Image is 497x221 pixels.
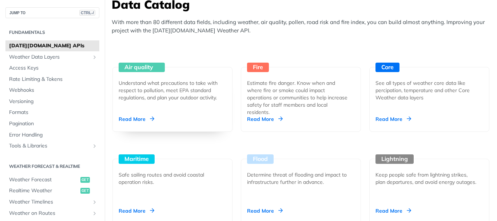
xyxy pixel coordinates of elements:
[5,63,99,74] a: Access Keys
[5,52,99,63] a: Weather Data LayersShow subpages for Weather Data Layers
[5,197,99,208] a: Weather TimelinesShow subpages for Weather Timelines
[9,109,98,116] span: Formats
[5,163,99,170] h2: Weather Forecast & realtime
[5,7,99,18] button: JUMP TOCTRL-/
[375,207,411,214] div: Read More
[9,87,98,94] span: Webhooks
[119,207,154,214] div: Read More
[238,40,364,132] a: Fire Estimate fire danger. Know when and where fire or smoke could impact operations or communiti...
[5,141,99,151] a: Tools & LibrariesShow subpages for Tools & Libraries
[5,96,99,107] a: Versioning
[80,177,90,183] span: get
[9,42,98,50] span: [DATE][DOMAIN_NAME] APIs
[5,40,99,51] a: [DATE][DOMAIN_NAME] APIs
[5,185,99,196] a: Realtime Weatherget
[375,154,414,164] div: Lightning
[110,40,235,132] a: Air quality Understand what precautions to take with respect to pollution, meet EPA standard regu...
[9,54,90,61] span: Weather Data Layers
[80,188,90,194] span: get
[375,79,477,101] div: See all types of weather core data like percipation, temperature and other Core Weather data layers
[247,171,349,186] div: Determine threat of flooding and impact to infrastructure further in advance.
[9,187,79,194] span: Realtime Weather
[5,130,99,141] a: Error Handling
[5,85,99,96] a: Webhooks
[247,63,269,72] div: Fire
[119,154,155,164] div: Maritime
[366,40,492,132] a: Core See all types of weather core data like percipation, temperature and other Core Weather data...
[5,118,99,129] a: Pagination
[375,115,411,123] div: Read More
[375,63,399,72] div: Core
[9,176,79,183] span: Weather Forecast
[119,171,220,186] div: Safe sailing routes and avoid coastal operation risks.
[9,76,98,83] span: Rate Limiting & Tokens
[79,10,95,16] span: CTRL-/
[9,98,98,105] span: Versioning
[92,54,98,60] button: Show subpages for Weather Data Layers
[92,143,98,149] button: Show subpages for Tools & Libraries
[9,142,90,150] span: Tools & Libraries
[247,79,349,116] div: Estimate fire danger. Know when and where fire or smoke could impact operations or communities to...
[112,18,494,35] p: With more than 80 different data fields, including weather, air quality, pollen, road risk and fi...
[5,74,99,85] a: Rate Limiting & Tokens
[119,115,154,123] div: Read More
[247,115,283,123] div: Read More
[9,120,98,127] span: Pagination
[5,208,99,219] a: Weather on RoutesShow subpages for Weather on Routes
[5,174,99,185] a: Weather Forecastget
[9,131,98,139] span: Error Handling
[9,64,98,72] span: Access Keys
[5,107,99,118] a: Formats
[9,198,90,206] span: Weather Timelines
[92,199,98,205] button: Show subpages for Weather Timelines
[247,207,283,214] div: Read More
[9,210,90,217] span: Weather on Routes
[119,63,165,72] div: Air quality
[247,154,274,164] div: Flood
[92,210,98,216] button: Show subpages for Weather on Routes
[375,171,477,186] div: Keep people safe from lightning strikes, plan departures, and avoid energy outages.
[119,79,220,101] div: Understand what precautions to take with respect to pollution, meet EPA standard regulations, and...
[5,29,99,36] h2: Fundamentals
